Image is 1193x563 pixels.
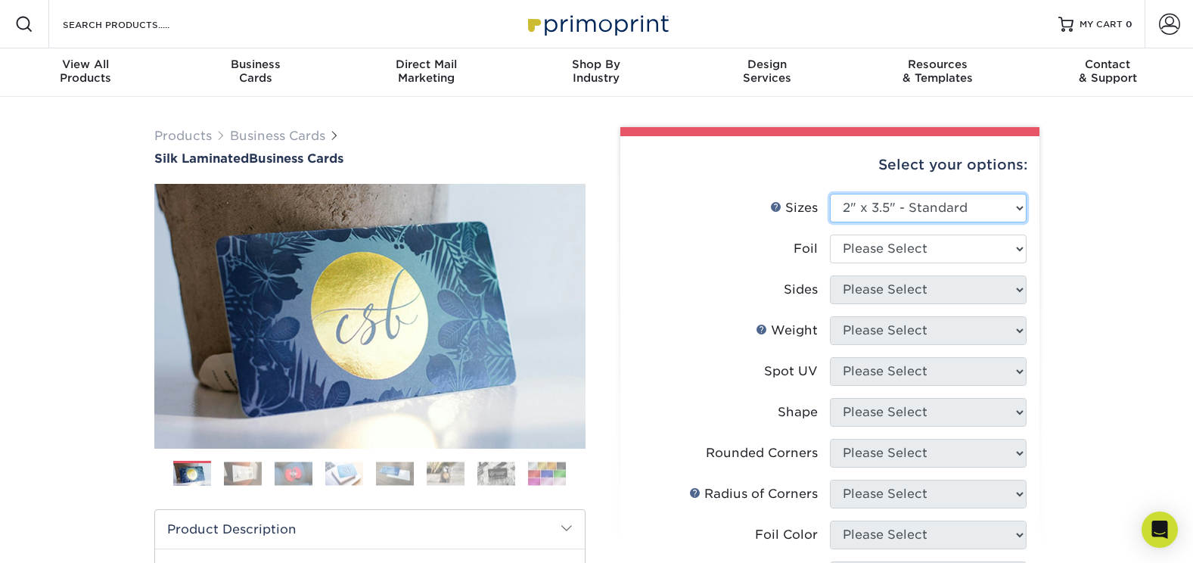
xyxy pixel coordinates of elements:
img: Primoprint [521,8,673,40]
div: Radius of Corners [689,485,818,503]
div: Foil Color [755,526,818,544]
img: Silk Laminated 01 [154,101,586,532]
a: Business Cards [230,129,325,143]
iframe: Google Customer Reviews [4,517,129,558]
a: Direct MailMarketing [341,48,511,97]
a: Contact& Support [1023,48,1193,97]
img: Business Cards 04 [325,462,363,485]
img: Business Cards 01 [173,456,211,493]
span: Contact [1023,58,1193,71]
a: Silk LaminatedBusiness Cards [154,151,586,166]
h2: Product Description [155,510,585,549]
div: & Templates [852,58,1022,85]
div: Marketing [341,58,511,85]
img: Business Cards 08 [528,462,566,485]
span: Design [682,58,852,71]
img: Business Cards 03 [275,462,312,485]
img: Business Cards 07 [477,462,515,485]
div: Shape [778,403,818,421]
a: Resources& Templates [852,48,1022,97]
div: Sizes [770,199,818,217]
h1: Business Cards [154,151,586,166]
div: Weight [756,322,818,340]
div: Cards [170,58,340,85]
a: DesignServices [682,48,852,97]
div: Rounded Corners [706,444,818,462]
div: Foil [794,240,818,258]
img: Business Cards 05 [376,462,414,485]
a: Products [154,129,212,143]
div: Services [682,58,852,85]
span: Silk Laminated [154,151,249,166]
a: BusinessCards [170,48,340,97]
img: Business Cards 02 [224,462,262,485]
input: SEARCH PRODUCTS..... [61,15,209,33]
span: Business [170,58,340,71]
div: Sides [784,281,818,299]
div: Spot UV [764,362,818,381]
span: Resources [852,58,1022,71]
span: Direct Mail [341,58,511,71]
span: MY CART [1080,18,1123,31]
span: Shop By [511,58,682,71]
div: & Support [1023,58,1193,85]
div: Select your options: [632,136,1027,194]
a: Shop ByIndustry [511,48,682,97]
div: Open Intercom Messenger [1142,512,1178,548]
span: 0 [1126,19,1132,30]
div: Industry [511,58,682,85]
img: Business Cards 06 [427,462,464,485]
